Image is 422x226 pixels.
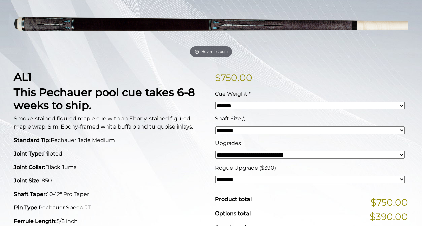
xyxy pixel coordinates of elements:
p: .850 [14,177,207,185]
span: $750.00 [371,195,408,209]
strong: Ferrule Length: [14,218,57,224]
p: Piloted [14,150,207,158]
span: Smoke-stained figured maple cue with an Ebony-stained figured maple wrap. Sim. Ebony-framed white... [14,115,193,130]
abbr: required [243,115,245,122]
span: $390.00 [370,209,408,224]
span: $ [215,72,221,83]
span: Shaft Size [215,115,241,122]
p: 10-12" Pro Taper [14,190,207,198]
span: Product total [215,196,252,202]
strong: Joint Size: [14,177,41,184]
strong: This Pechauer pool cue takes 6-8 weeks to ship. [14,86,195,112]
span: Options total [215,210,251,217]
strong: Shaft Taper: [14,191,47,197]
bdi: 750.00 [215,72,253,83]
strong: Joint Collar: [14,164,46,170]
strong: AL1 [14,70,32,83]
p: Pechauer Jade Medium [14,136,207,144]
abbr: required [249,91,251,97]
p: Pechauer Speed JT [14,204,207,212]
strong: Joint Type: [14,150,43,157]
strong: Standard Tip: [14,137,51,143]
span: Upgrades [215,140,241,146]
strong: Pin Type: [14,204,39,211]
span: Cue Weight [215,91,248,97]
p: Black Juma [14,163,207,171]
span: Rogue Upgrade ($390) [215,165,277,171]
p: 5/8 inch [14,217,207,225]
